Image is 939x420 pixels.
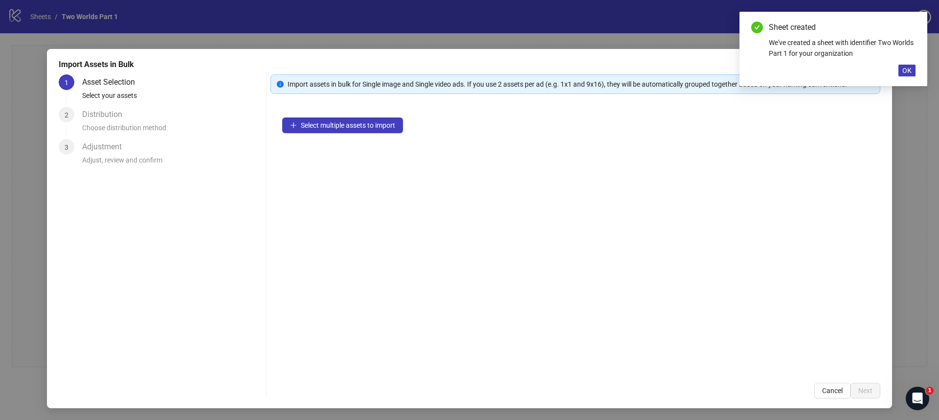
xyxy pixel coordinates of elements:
div: Choose distribution method [82,122,262,139]
span: 3 [65,143,68,151]
div: Sheet created [769,22,916,33]
button: Next [850,383,880,398]
iframe: Intercom live chat [906,387,929,410]
div: Adjust, review and confirm [82,155,262,171]
span: OK [902,67,912,74]
span: 1 [926,387,934,395]
button: OK [898,65,916,76]
span: info-circle [277,81,284,88]
div: Import Assets in Bulk [59,59,880,70]
div: Select your assets [82,90,262,107]
button: Select multiple assets to import [282,117,403,133]
button: Cancel [814,383,850,398]
div: Distribution [82,107,130,122]
span: check-circle [751,22,763,33]
span: 1 [65,79,68,87]
div: Asset Selection [82,74,143,90]
span: 2 [65,111,68,119]
div: We've created a sheet with identifier Two Worlds Part 1 for your organization [769,37,916,59]
span: plus [290,122,297,129]
a: Close [905,22,916,32]
span: Cancel [822,387,843,395]
div: Adjustment [82,139,130,155]
div: Import assets in bulk for Single image and Single video ads. If you use 2 assets per ad (e.g. 1x1... [288,79,874,90]
span: Select multiple assets to import [301,121,395,129]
